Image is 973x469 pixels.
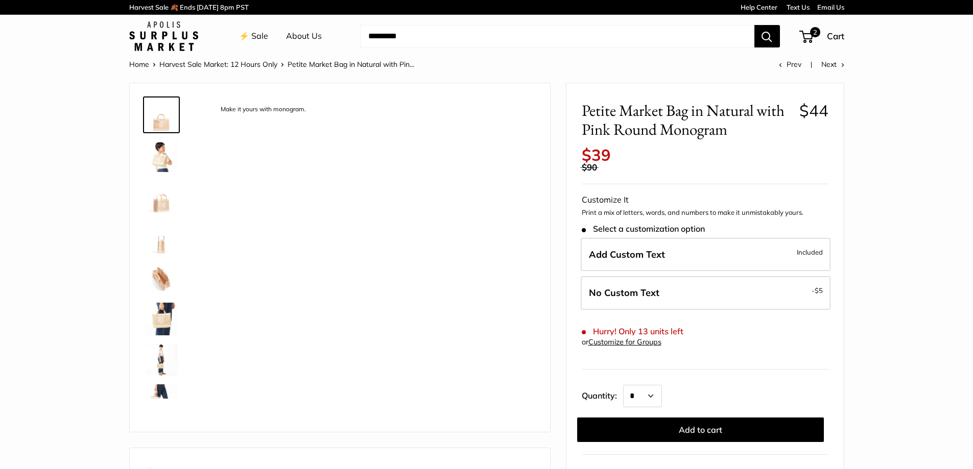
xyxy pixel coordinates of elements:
[145,180,178,213] img: Petite Market Bag in Natural with Pink Round Monogram
[143,178,180,215] a: Petite Market Bag in Natural with Pink Round Monogram
[143,341,180,378] a: Petite Market Bag in Natural with Pink Round Monogram
[143,301,180,337] a: Petite Market Bag in Natural with Pink Round Monogram
[797,246,823,258] span: Included
[779,60,801,69] a: Prev
[581,276,830,310] label: Leave Blank
[582,224,705,234] span: Select a customization option
[582,101,792,139] span: Petite Market Bag in Natural with Pink Round Monogram
[582,327,683,336] span: Hurry! Only 13 units left
[582,145,611,165] span: $39
[129,21,198,51] img: Apolis: Surplus Market
[821,60,844,69] a: Next
[286,29,322,44] a: About Us
[799,101,828,120] span: $44
[800,28,844,44] a: 2 Cart
[129,58,414,71] nav: Breadcrumb
[787,3,810,11] a: Text Us
[360,25,754,47] input: Search...
[582,382,623,407] label: Quantity:
[588,337,661,347] a: Customize for Groups
[143,382,180,419] a: Petite Market Bag in Natural with Pink Round Monogram
[812,284,823,297] span: -
[741,3,777,11] a: Help Center
[288,60,414,69] span: Petite Market Bag in Natural with Pin...
[145,343,178,376] img: Petite Market Bag in Natural with Pink Round Monogram
[581,238,830,271] label: Add Custom Text
[145,221,178,254] img: description_12.5" wide, 9.5" high, 5.5" deep; handles: 3.5" drop
[159,60,277,69] a: Harvest Sale Market: 12 Hours Only
[589,249,665,260] span: Add Custom Text
[145,303,178,335] img: Petite Market Bag in Natural with Pink Round Monogram
[589,287,659,299] span: No Custom Text
[827,31,844,41] span: Cart
[239,29,268,44] a: ⚡️ Sale
[145,384,178,417] img: Petite Market Bag in Natural with Pink Round Monogram
[145,262,178,294] img: description_Inner pocket good for daily drivers. Plus, water resistant inner lining good for anyt...
[582,335,661,349] div: or
[143,260,180,297] a: description_Inner pocket good for daily drivers. Plus, water resistant inner lining good for anyt...
[145,98,178,131] img: description_Make it yours with monogram.
[754,25,780,47] button: Search
[577,417,824,442] button: Add to cart
[815,286,823,294] span: $5
[810,27,820,37] span: 2
[582,208,828,218] p: Print a mix of letters, words, and numbers to make it unmistakably yours.
[143,219,180,256] a: description_12.5" wide, 9.5" high, 5.5" deep; handles: 3.5" drop
[143,96,180,133] a: description_Make it yours with monogram.
[145,139,178,172] img: Petite Market Bag in Natural with Pink Round Monogram
[817,3,844,11] a: Email Us
[582,192,828,208] div: Customize It
[143,137,180,174] a: Petite Market Bag in Natural with Pink Round Monogram
[129,60,149,69] a: Home
[216,103,311,116] div: Make it yours with monogram.
[582,162,597,172] span: $90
